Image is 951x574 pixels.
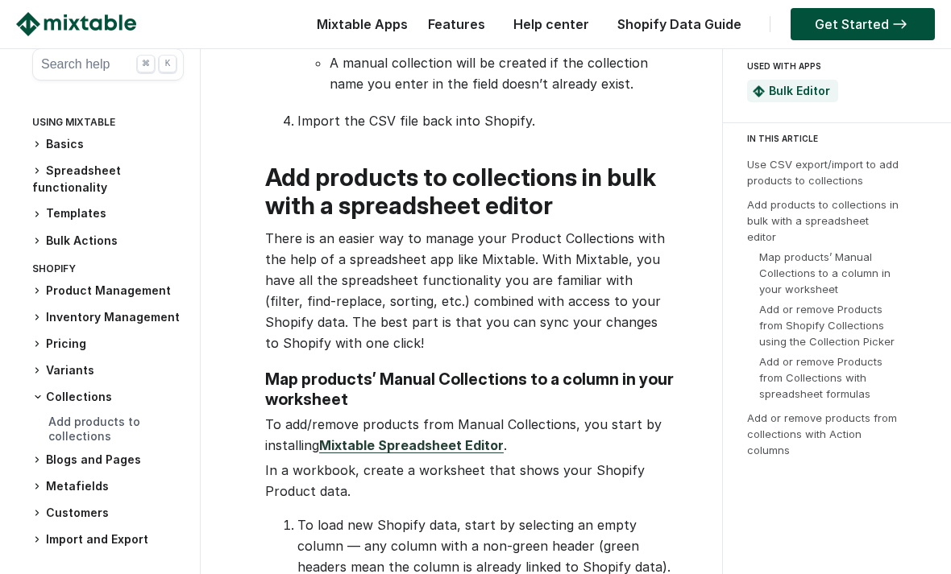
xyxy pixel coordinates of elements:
[747,158,899,187] a: Use CSV export/import to add products to collections
[759,250,891,295] a: Map products’ Manual Collections to a column in your worksheet
[32,136,184,153] h3: Basics
[420,16,493,32] a: Features
[32,163,184,196] h3: Spreadsheet functionality
[297,110,674,131] p: Import the CSV file back into Shopify.
[32,389,184,405] h3: Collections
[32,205,184,222] h3: Templates
[747,411,897,456] a: Add or remove products from collections with Action columns
[48,415,140,443] a: Add products to collections
[32,336,184,353] h3: Pricing
[265,370,674,410] h3: Map products’ Manual Collections to a column in your worksheet
[32,233,184,250] h3: Bulk Actions
[791,8,935,40] a: Get Started
[32,259,184,283] div: Shopify
[609,16,750,32] a: Shopify Data Guide
[747,56,920,76] div: USED WITH APPS
[16,12,136,36] img: Mixtable logo
[319,437,504,453] a: Mixtable Spreadsheet Editor
[769,84,830,97] a: Bulk Editor
[753,85,765,97] img: Mixtable Spreadsheet Bulk Editor App
[32,478,184,495] h3: Metafields
[265,414,674,456] p: To add/remove products from Manual Collections, you start by installing .
[747,198,899,243] a: Add products to collections in bulk with a spreadsheet editor
[309,12,408,44] div: Mixtable Apps
[137,55,155,72] div: ⌘
[747,131,936,146] div: IN THIS ARTICLE
[32,48,184,81] button: Search help ⌘ K
[32,309,184,326] h3: Inventory Management
[32,505,184,522] h3: Customers
[265,460,674,502] p: In a workbook, create a worksheet that shows your Shopify Product data.
[265,228,674,353] p: There is an easier way to manage your Product Collections with the help of a spreadsheet app like...
[759,355,882,400] a: Add or remove Products from Collections with spreadsheet formulas
[759,303,895,348] a: Add or remove Products from Shopify Collections using the Collection Picker
[32,283,184,299] h3: Product Management
[32,113,184,136] div: Using Mixtable
[505,16,597,32] a: Help center
[32,531,184,548] h3: Import and Export
[330,52,674,94] li: A manual collection will be created if the collection name you enter in the field doesn’t already...
[159,55,176,72] div: K
[32,362,184,379] h3: Variants
[265,163,674,220] h2: Add products to collections in bulk with a spreadsheet editor
[32,452,184,469] h3: Blogs and Pages
[889,19,911,29] img: arrow-right.svg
